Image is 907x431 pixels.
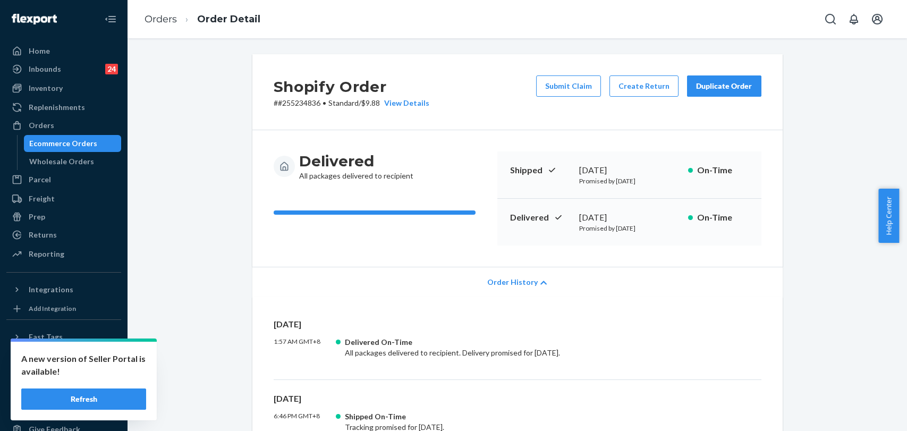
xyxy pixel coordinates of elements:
div: Parcel [29,174,51,185]
div: Duplicate Order [696,81,752,91]
button: Open account menu [867,9,888,30]
p: On-Time [697,212,749,224]
div: 24 [105,64,118,74]
div: All packages delivered to recipient [299,151,413,181]
div: [DATE] [579,212,680,224]
span: Standard [328,98,359,107]
button: Refresh [21,388,146,410]
a: Replenishments [6,99,121,116]
p: [DATE] [274,318,761,331]
p: Shipped [510,164,571,176]
a: Parcel [6,171,121,188]
button: Close Navigation [100,9,121,30]
p: 1:57 AM GMT+8 [274,337,336,358]
p: # #255234836 / $9.88 [274,98,429,108]
div: Fast Tags [29,332,63,342]
div: Add Integration [29,304,76,313]
a: Inventory [6,80,121,97]
p: Promised by [DATE] [579,176,680,185]
div: Shipped On-Time [345,411,659,422]
h3: Delivered [299,151,413,171]
p: Promised by [DATE] [579,224,680,233]
a: Ecommerce Orders [24,135,122,152]
div: Prep [29,212,45,222]
button: Duplicate Order [687,75,761,97]
div: Returns [29,230,57,240]
div: Reporting [29,249,64,259]
a: Reporting [6,246,121,263]
a: Home [6,43,121,60]
p: [DATE] [274,393,761,405]
div: Inbounds [29,64,61,74]
button: Help Center [878,189,899,243]
a: Order Detail [197,13,260,25]
div: Ecommerce Orders [29,138,97,149]
a: Add Fast Tag [6,350,121,362]
div: All packages delivered to recipient. Delivery promised for [DATE]. [345,337,659,358]
h2: Shopify Order [274,75,429,98]
div: Integrations [29,284,73,295]
button: Integrations [6,281,121,298]
a: Wholesale Orders [24,153,122,170]
p: A new version of Seller Portal is available! [21,352,146,378]
a: Orders [6,117,121,134]
div: Inventory [29,83,63,94]
div: Delivered On-Time [345,337,659,348]
a: Orders [145,13,177,25]
span: • [323,98,326,107]
div: Orders [29,120,54,131]
div: [DATE] [579,164,680,176]
button: Submit Claim [536,75,601,97]
img: Flexport logo [12,14,57,24]
a: Prep [6,208,121,225]
p: On-Time [697,164,749,176]
ol: breadcrumbs [136,4,269,35]
button: View Details [380,98,429,108]
div: Home [29,46,50,56]
div: Freight [29,193,55,204]
a: Add Integration [6,302,121,315]
a: Inbounds24 [6,61,121,78]
button: Open notifications [843,9,864,30]
div: Replenishments [29,102,85,113]
div: Wholesale Orders [29,156,94,167]
a: Help Center [6,403,121,420]
a: Freight [6,190,121,207]
span: Order History [487,277,538,288]
a: Settings [6,367,121,384]
a: Talk to Support [6,385,121,402]
button: Create Return [609,75,679,97]
button: Open Search Box [820,9,841,30]
button: Fast Tags [6,328,121,345]
p: Delivered [510,212,571,224]
a: Returns [6,226,121,243]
